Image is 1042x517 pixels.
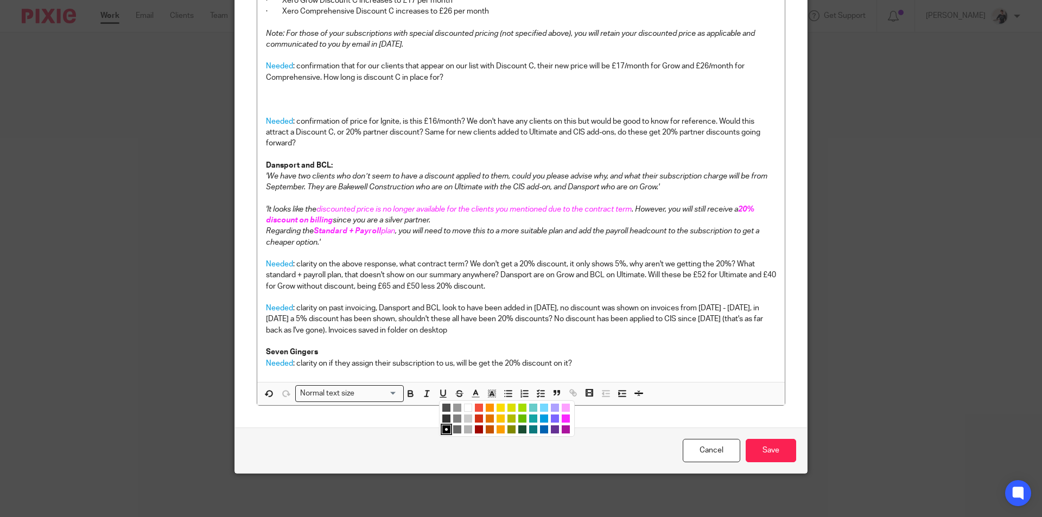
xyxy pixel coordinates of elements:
li: color:#A4DD00 [518,404,526,412]
strong: Dansport and BCL: [266,162,333,169]
li: color:#7B64FF [551,414,559,423]
li: color:#AEA1FF [551,404,559,412]
li: color:#E27300 [486,414,494,423]
div: Search for option [295,385,404,402]
span: Needed [266,62,293,70]
li: color:#0C797D [529,425,537,433]
li: color:#FFFFFF [464,404,472,412]
li: color:#FCDC00 [497,404,505,412]
span: plan [381,227,395,235]
li: color:#9F0500 [475,425,483,433]
a: Cancel [683,439,740,462]
p: : clarity on the above response, what contract term? We don't get a 20% discount, it only shows 5... [266,259,776,292]
li: color:#AB149E [562,425,570,433]
em: 'We have two clients who don’t seem to have a discount applied to them, could you please advise w... [266,173,769,191]
em: Regarding the [266,227,314,235]
li: color:#653294 [551,425,559,433]
input: Search for option [358,388,397,399]
p: · Xero Comprehensive Discount C increases to £26 per month [266,6,776,17]
li: color:#FCC400 [497,414,505,423]
li: color:#68BC00 [518,414,526,423]
span: Needed [266,260,293,268]
p: : confirmation of price for Ignite, is this £16/month? We don't have any clients on this but woul... [266,116,776,149]
span: Needed [266,304,293,312]
li: color:#666666 [453,425,461,433]
li: color:#999999 [453,404,461,412]
li: color:#73D8FF [540,404,548,412]
li: color:#009CE0 [540,414,548,423]
li: color:#333333 [442,414,450,423]
input: Save [746,439,796,462]
li: color:#68CCCA [529,404,537,412]
div: Compact color picker [439,400,575,437]
li: color:#4D4D4D [442,404,450,412]
li: color:#CCCCCC [464,414,472,423]
span: discounted price is no longer available for the clients you mentioned due to the contract term [316,206,632,213]
li: color:#DBDF00 [507,404,516,412]
li: color:#C45100 [486,425,494,433]
li: color:#808080 [453,414,461,423]
li: color:#FB9E00 [497,425,505,433]
span: Needed [266,360,293,367]
span: Needed [266,118,293,125]
li: color:#B3B3B3 [464,425,472,433]
li: color:#FE9200 [486,404,494,412]
li: color:#0062B1 [540,425,548,433]
li: color:#B0BC00 [507,414,516,423]
p: : clarity on past invoicing, Dansport and BCL look to have been added in [DATE], no discount was ... [266,303,776,336]
span: Standard + Payroll [314,227,381,235]
li: color:#D33115 [475,414,483,423]
em: Note: For those of your subscriptions with special discounted pricing (not specified above), you ... [266,30,757,48]
span: Normal text size [298,388,357,399]
li: color:#194D33 [518,425,526,433]
em: since you are a silver partner. [333,216,430,224]
li: color:#F44E3B [475,404,483,412]
em: 'It looks like the . However, you will still receive a [266,206,738,213]
li: color:#808900 [507,425,516,433]
li: color:#FA28FF [562,414,570,423]
li: color:#16A5A5 [529,414,537,423]
li: color:#FDA1FF [562,404,570,412]
p: : confirmation that for our clients that appear on our list with Discount C, their new price will... [266,61,776,83]
li: color:#000000 [442,425,450,433]
strong: Seven Gingers [266,348,318,356]
em: , you will need to move this to a more suitable plan and add the payroll headcount to the subscri... [266,227,761,246]
p: : clarity on if they assign their subscription to us, will be get the 20% discount on it? [266,358,776,369]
